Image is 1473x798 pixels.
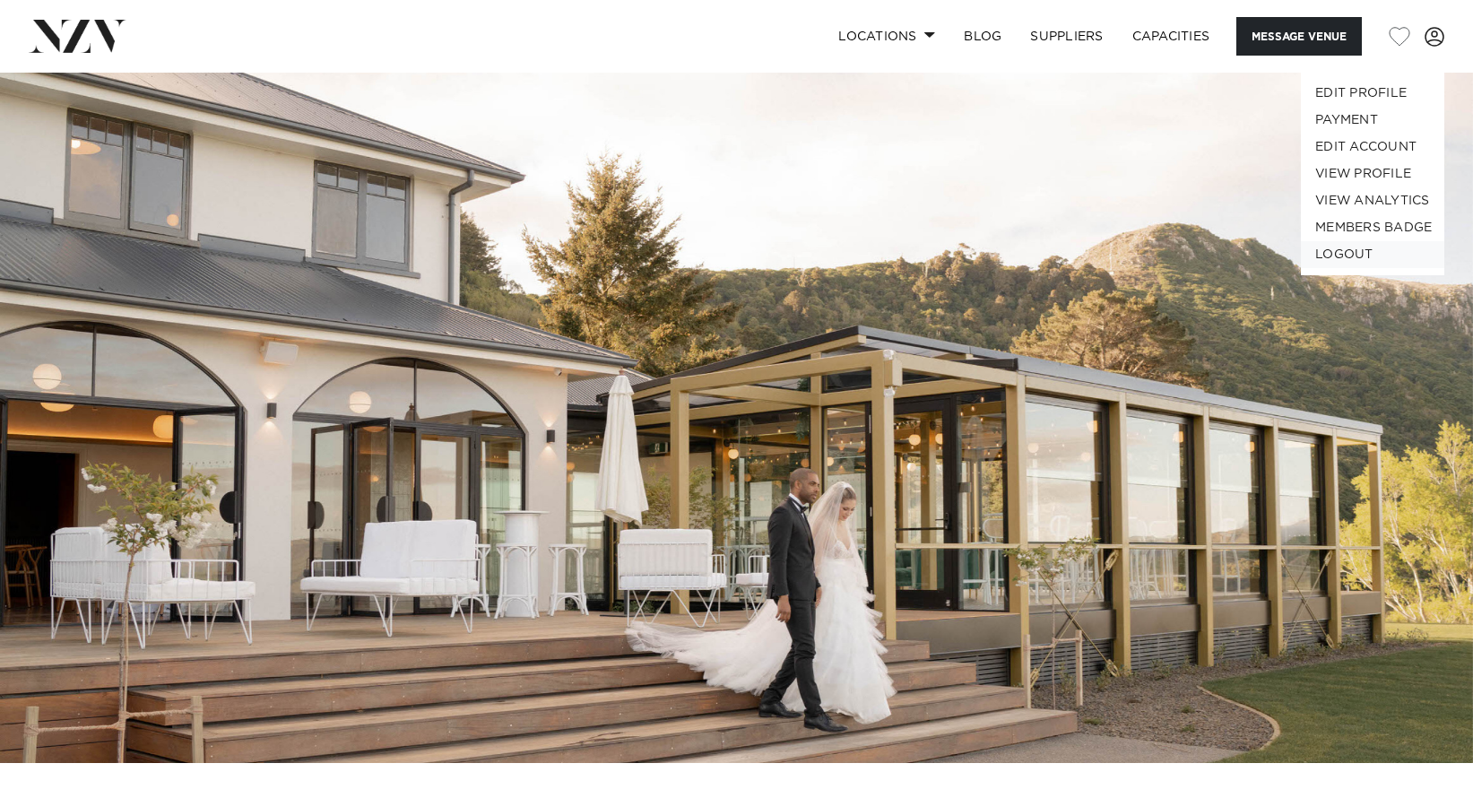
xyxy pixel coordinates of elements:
img: nzv-logo.png [29,20,126,52]
a: MEMBERS BADGE [1301,214,1444,241]
a: Capacities [1118,17,1225,56]
a: BLOG [949,17,1016,56]
a: PAYMENT [1301,107,1444,134]
a: EDIT PROFILE [1301,80,1444,107]
button: Message Venue [1236,17,1362,56]
a: VIEW PROFILE [1301,160,1444,187]
a: LOGOUT [1301,241,1444,268]
a: SUPPLIERS [1016,17,1117,56]
a: EDIT ACCOUNT [1301,134,1444,160]
a: Locations [824,17,949,56]
a: VIEW ANALYTICS [1301,187,1444,214]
